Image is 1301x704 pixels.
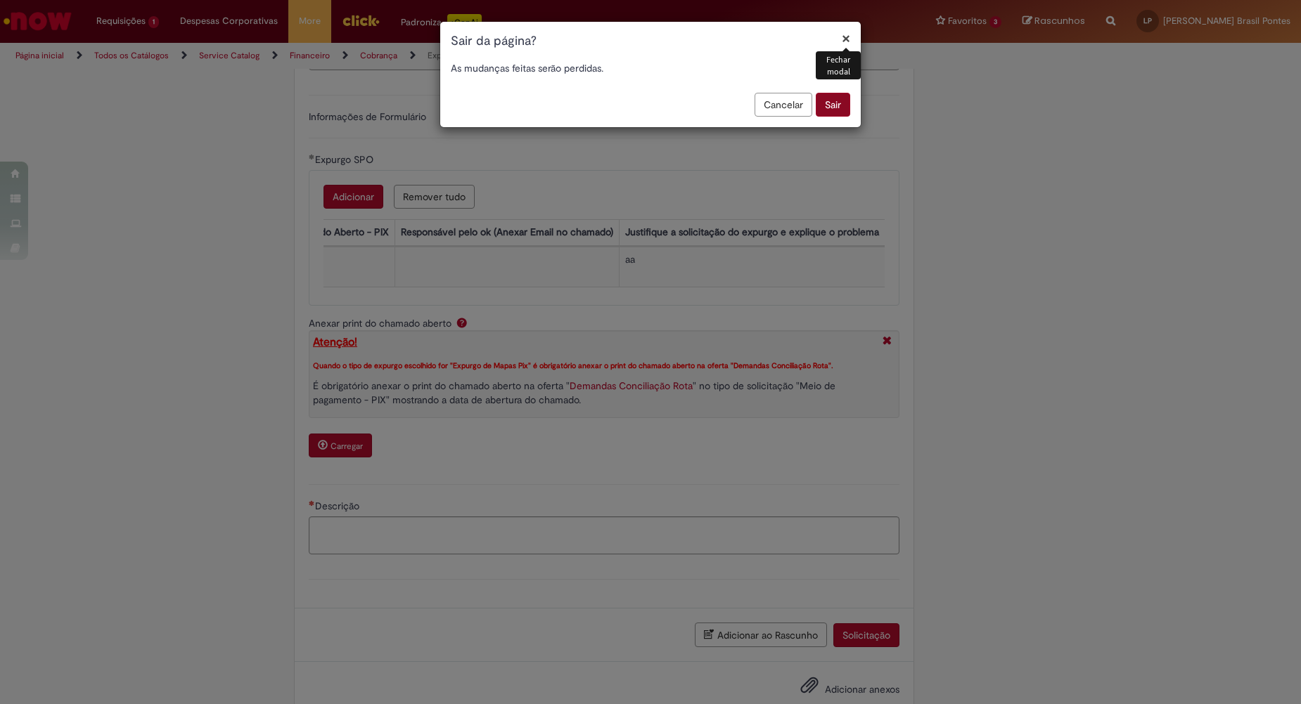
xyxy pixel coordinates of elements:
[755,93,812,117] button: Cancelar
[451,61,850,75] p: As mudanças feitas serão perdidas.
[451,32,850,51] h1: Sair da página?
[816,93,850,117] button: Sair
[816,51,861,79] div: Fechar modal
[842,31,850,46] button: Fechar modal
